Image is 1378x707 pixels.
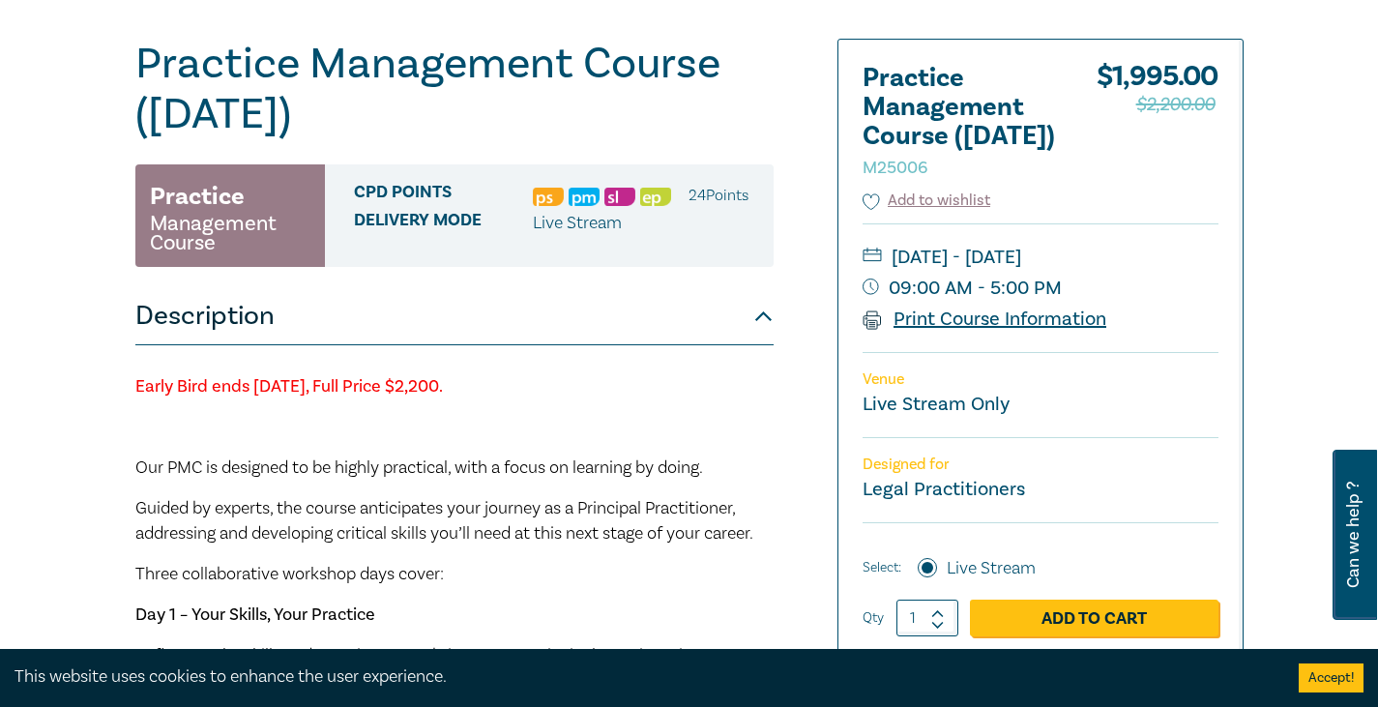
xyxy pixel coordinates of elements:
input: 1 [896,600,958,636]
a: Print Course Information [863,307,1107,332]
span: Can we help ? [1344,461,1363,608]
small: [DATE] - [DATE] [863,242,1218,273]
img: Substantive Law [604,188,635,206]
button: Accept cookies [1299,663,1363,692]
p: Venue [863,370,1218,389]
small: Legal Practitioners [863,477,1025,502]
h1: Practice Management Course ([DATE]) [135,39,774,139]
div: This website uses cookies to enhance the user experience. [15,664,1270,690]
h2: Practice Management Course ([DATE]) [863,64,1075,180]
a: Live Stream Only [863,392,1010,417]
p: Designed for [863,456,1218,474]
li: 24 Point s [689,183,748,208]
span: Three collaborative workshop days cover: [135,563,444,585]
img: Professional Skills [533,188,564,206]
small: M25006 [863,157,927,179]
label: Qty [863,607,884,629]
strong: Early Bird ends [DATE], Full Price $2,200. [135,375,443,398]
span: Select: [863,557,901,578]
span: CPD Points [354,183,533,208]
button: Add to wishlist [863,190,991,212]
button: Description [135,287,774,345]
img: Ethics & Professional Responsibility [640,188,671,206]
span: Live Stream [533,212,622,234]
a: Add to Cart [970,600,1218,636]
span: $2,200.00 [1136,89,1216,120]
label: Live Stream [947,556,1036,581]
small: 09:00 AM - 5:00 PM [863,273,1218,304]
span: Delivery Mode [354,211,533,236]
span: Guided by experts, the course anticipates your journey as a Principal Practitioner, addressing an... [135,497,753,545]
span: Our PMC is designed to be highly practical, with a focus on learning by doing. [135,457,703,479]
h3: Practice [150,179,245,214]
strong: Day 1 – Your Skills, Your Practice [135,604,375,626]
small: Management Course [150,214,310,252]
img: Practice Management & Business Skills [569,188,600,206]
div: $ 1,995.00 [1097,64,1218,190]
